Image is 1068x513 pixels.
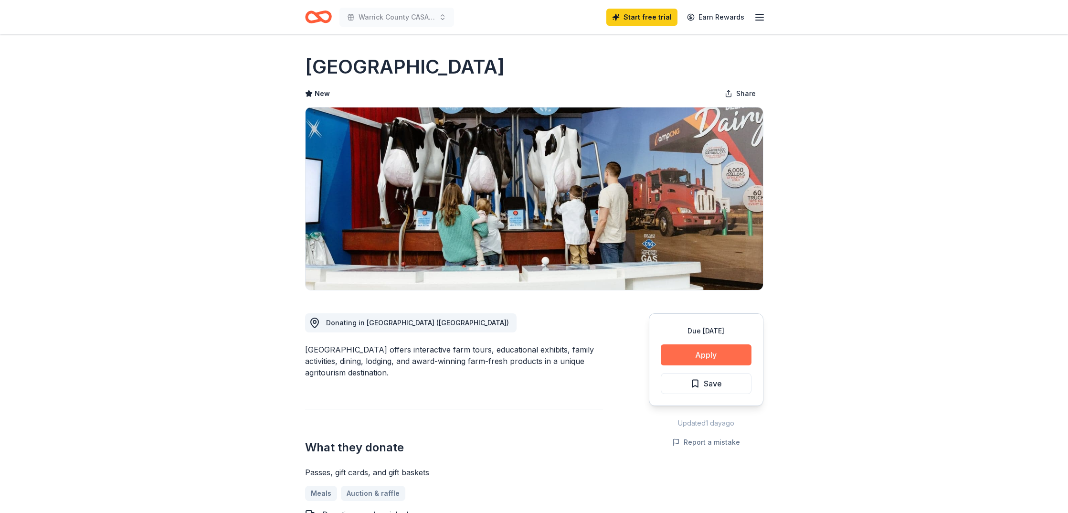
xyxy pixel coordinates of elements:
[717,84,763,103] button: Share
[661,373,751,394] button: Save
[672,437,740,448] button: Report a mistake
[326,319,509,327] span: Donating in [GEOGRAPHIC_DATA] ([GEOGRAPHIC_DATA])
[341,486,405,501] a: Auction & raffle
[661,325,751,337] div: Due [DATE]
[359,11,435,23] span: Warrick County CASA Holiday Gala
[305,6,332,28] a: Home
[315,88,330,99] span: New
[606,9,677,26] a: Start free trial
[305,344,603,378] div: [GEOGRAPHIC_DATA] offers interactive farm tours, educational exhibits, family activities, dining,...
[649,417,763,429] div: Updated 1 day ago
[681,9,750,26] a: Earn Rewards
[661,344,751,365] button: Apply
[305,486,337,501] a: Meals
[339,8,454,27] button: Warrick County CASA Holiday Gala
[305,467,603,478] div: Passes, gift cards, and gift baskets
[704,377,722,390] span: Save
[736,88,756,99] span: Share
[306,107,763,290] img: Image for Fair Oaks Farm
[305,53,505,80] h1: [GEOGRAPHIC_DATA]
[305,440,603,455] h2: What they donate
